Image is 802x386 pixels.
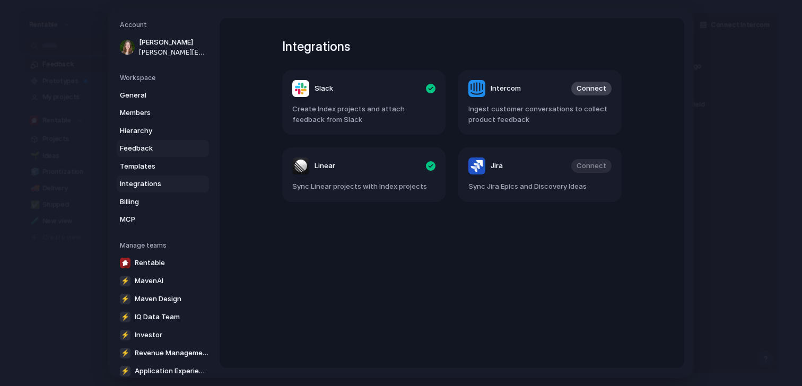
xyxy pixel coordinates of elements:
[135,330,162,340] span: Investor
[491,83,521,94] span: Intercom
[135,294,181,304] span: Maven Design
[135,366,208,376] span: Application Experience
[117,140,209,157] a: Feedback
[135,312,180,322] span: IQ Data Team
[120,276,130,286] div: ⚡
[117,122,209,139] a: Hierarchy
[117,309,212,326] a: ⚡IQ Data Team
[117,211,209,228] a: MCP
[135,258,165,268] span: Rentable
[117,291,212,308] a: ⚡Maven Design
[117,255,212,271] a: Rentable
[117,327,212,344] a: ⚡Investor
[120,73,209,83] h5: Workspace
[468,104,612,125] span: Ingest customer conversations to collect product feedback
[117,34,209,60] a: [PERSON_NAME][PERSON_NAME][EMAIL_ADDRESS][DOMAIN_NAME]
[139,48,207,57] span: [PERSON_NAME][EMAIL_ADDRESS][DOMAIN_NAME]
[120,366,130,376] div: ⚡
[135,276,163,286] span: MavenAI
[120,214,188,225] span: MCP
[292,104,435,125] span: Create Index projects and attach feedback from Slack
[120,348,130,358] div: ⚡
[120,330,130,340] div: ⚡
[120,294,130,304] div: ⚡
[120,126,188,136] span: Hierarchy
[117,345,212,362] a: ⚡Revenue Management
[117,158,209,175] a: Templates
[468,181,612,192] span: Sync Jira Epics and Discovery Ideas
[315,161,335,171] span: Linear
[120,20,209,30] h5: Account
[117,273,212,289] a: ⚡MavenAI
[315,83,333,94] span: Slack
[117,363,212,380] a: ⚡Application Experience
[117,104,209,121] a: Members
[117,176,209,192] a: Integrations
[120,143,188,154] span: Feedback
[120,179,188,189] span: Integrations
[577,83,606,94] span: Connect
[120,241,209,250] h5: Manage teams
[282,37,622,56] h1: Integrations
[292,181,435,192] span: Sync Linear projects with Index projects
[120,312,130,322] div: ⚡
[120,161,188,172] span: Templates
[117,194,209,210] a: Billing
[120,90,188,101] span: General
[139,37,207,48] span: [PERSON_NAME]
[120,197,188,207] span: Billing
[120,108,188,118] span: Members
[491,161,503,171] span: Jira
[135,348,208,358] span: Revenue Management
[117,87,209,104] a: General
[571,82,612,95] button: Connect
